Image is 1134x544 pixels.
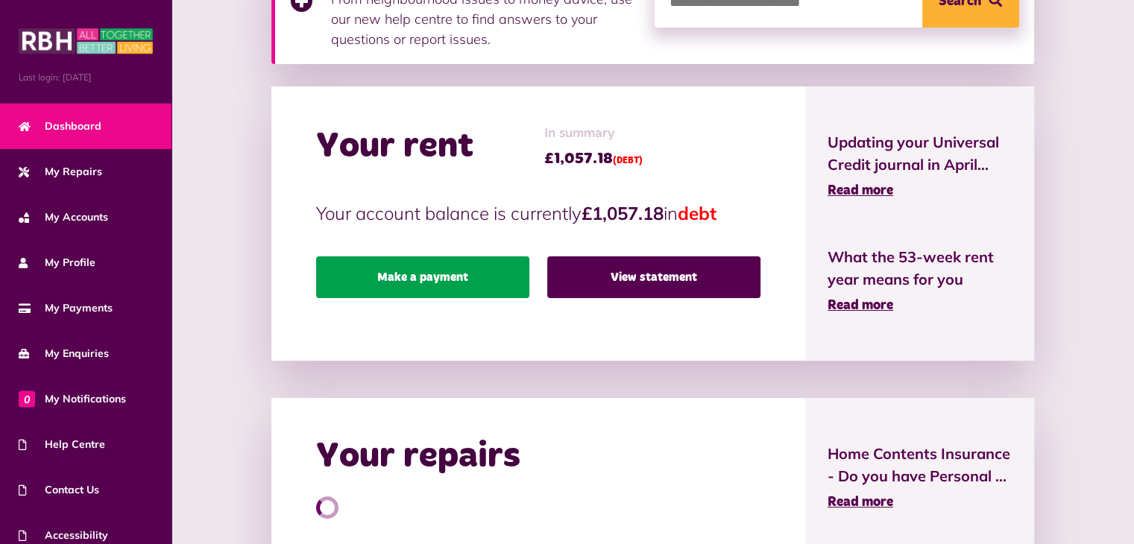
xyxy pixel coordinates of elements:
[19,391,126,407] span: My Notifications
[547,256,760,298] a: View statement
[828,246,1012,291] span: What the 53-week rent year means for you
[613,156,643,165] span: (DEBT)
[19,26,153,56] img: MyRBH
[19,118,101,134] span: Dashboard
[828,184,893,197] span: Read more
[316,125,473,168] h2: Your rent
[19,346,109,361] span: My Enquiries
[828,246,1012,316] a: What the 53-week rent year means for you Read more
[19,482,99,498] span: Contact Us
[316,256,529,298] a: Make a payment
[19,437,105,452] span: Help Centre
[828,443,1012,513] a: Home Contents Insurance - Do you have Personal ... Read more
[544,148,643,170] span: £1,057.18
[316,200,760,227] p: Your account balance is currently in
[828,131,1012,176] span: Updating your Universal Credit journal in April...
[19,71,153,84] span: Last login: [DATE]
[828,131,1012,201] a: Updating your Universal Credit journal in April... Read more
[316,435,520,478] h2: Your repairs
[828,443,1012,487] span: Home Contents Insurance - Do you have Personal ...
[19,255,95,271] span: My Profile
[19,300,113,316] span: My Payments
[19,390,35,407] span: 0
[582,202,664,224] strong: £1,057.18
[828,496,893,509] span: Read more
[19,164,102,180] span: My Repairs
[678,202,716,224] span: debt
[19,528,108,543] span: Accessibility
[544,124,643,144] span: In summary
[19,209,108,225] span: My Accounts
[828,299,893,312] span: Read more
